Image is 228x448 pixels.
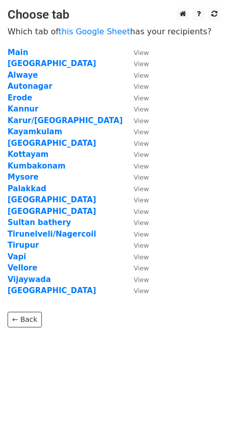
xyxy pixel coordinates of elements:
[134,231,149,238] small: View
[134,264,149,272] small: View
[8,116,123,125] a: Karur/[GEOGRAPHIC_DATA]
[134,83,149,90] small: View
[8,71,38,80] a: Alwaye
[8,241,39,250] a: Tirupur
[134,117,149,125] small: View
[124,82,149,91] a: View
[134,105,149,113] small: View
[124,241,149,250] a: View
[134,208,149,215] small: View
[124,173,149,182] a: View
[8,252,26,261] a: Vapi
[134,49,149,57] small: View
[8,263,37,272] a: Vellore
[134,151,149,158] small: View
[124,286,149,295] a: View
[8,173,39,182] a: Mysore
[8,93,32,102] a: Erode
[8,312,42,327] a: ← Back
[124,184,149,193] a: View
[124,195,149,204] a: View
[124,161,149,171] a: View
[134,128,149,136] small: View
[124,116,149,125] a: View
[134,253,149,261] small: View
[8,8,220,22] h3: Choose tab
[8,150,48,159] a: Kottayam
[8,195,96,204] a: [GEOGRAPHIC_DATA]
[124,150,149,159] a: View
[124,275,149,284] a: View
[124,71,149,80] a: View
[8,275,51,284] a: Vijaywada
[134,242,149,249] small: View
[8,48,28,57] a: Main
[134,60,149,68] small: View
[124,263,149,272] a: View
[124,93,149,102] a: View
[8,286,96,295] a: [GEOGRAPHIC_DATA]
[8,26,220,37] p: Which tab of has your recipients?
[8,104,38,114] a: Kannur
[8,59,96,68] a: [GEOGRAPHIC_DATA]
[124,59,149,68] a: View
[8,161,66,171] a: Kumbakonam
[124,48,149,57] a: View
[8,184,46,193] a: Palakkad
[134,185,149,193] small: View
[134,174,149,181] small: View
[134,94,149,102] small: View
[124,230,149,239] a: View
[8,82,52,91] a: Autonagar
[134,140,149,147] small: View
[59,27,130,36] a: this Google Sheet
[134,276,149,284] small: View
[124,207,149,216] a: View
[8,207,96,216] a: [GEOGRAPHIC_DATA]
[134,287,149,295] small: View
[8,139,96,148] a: [GEOGRAPHIC_DATA]
[134,162,149,170] small: View
[124,218,149,227] a: View
[124,139,149,148] a: View
[124,127,149,136] a: View
[124,252,149,261] a: View
[8,218,71,227] a: Sultan bathery
[134,196,149,204] small: View
[134,72,149,79] small: View
[134,219,149,227] small: View
[8,230,96,239] a: Tirunelveli/Nagercoil
[124,104,149,114] a: View
[8,127,62,136] a: Kayamkulam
